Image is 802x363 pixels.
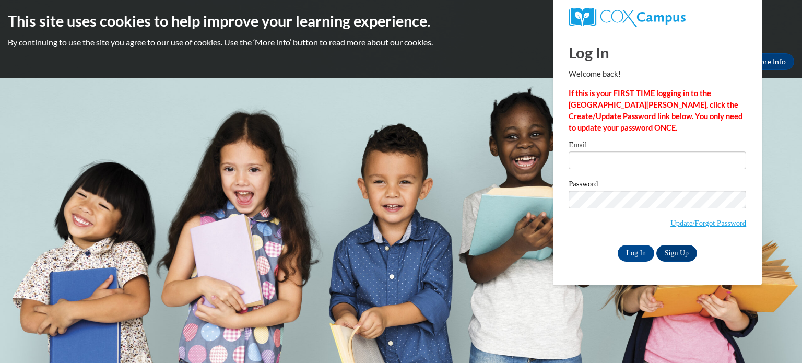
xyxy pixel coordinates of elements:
[569,89,742,132] strong: If this is your FIRST TIME logging in to the [GEOGRAPHIC_DATA][PERSON_NAME], click the Create/Upd...
[656,245,697,262] a: Sign Up
[8,37,794,48] p: By continuing to use the site you agree to our use of cookies. Use the ‘More info’ button to read...
[569,42,746,63] h1: Log In
[8,10,794,31] h2: This site uses cookies to help improve your learning experience.
[569,8,686,27] img: COX Campus
[745,53,794,70] a: More Info
[618,245,654,262] input: Log In
[670,219,746,227] a: Update/Forgot Password
[569,180,746,191] label: Password
[569,8,746,27] a: COX Campus
[569,68,746,80] p: Welcome back!
[569,141,746,151] label: Email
